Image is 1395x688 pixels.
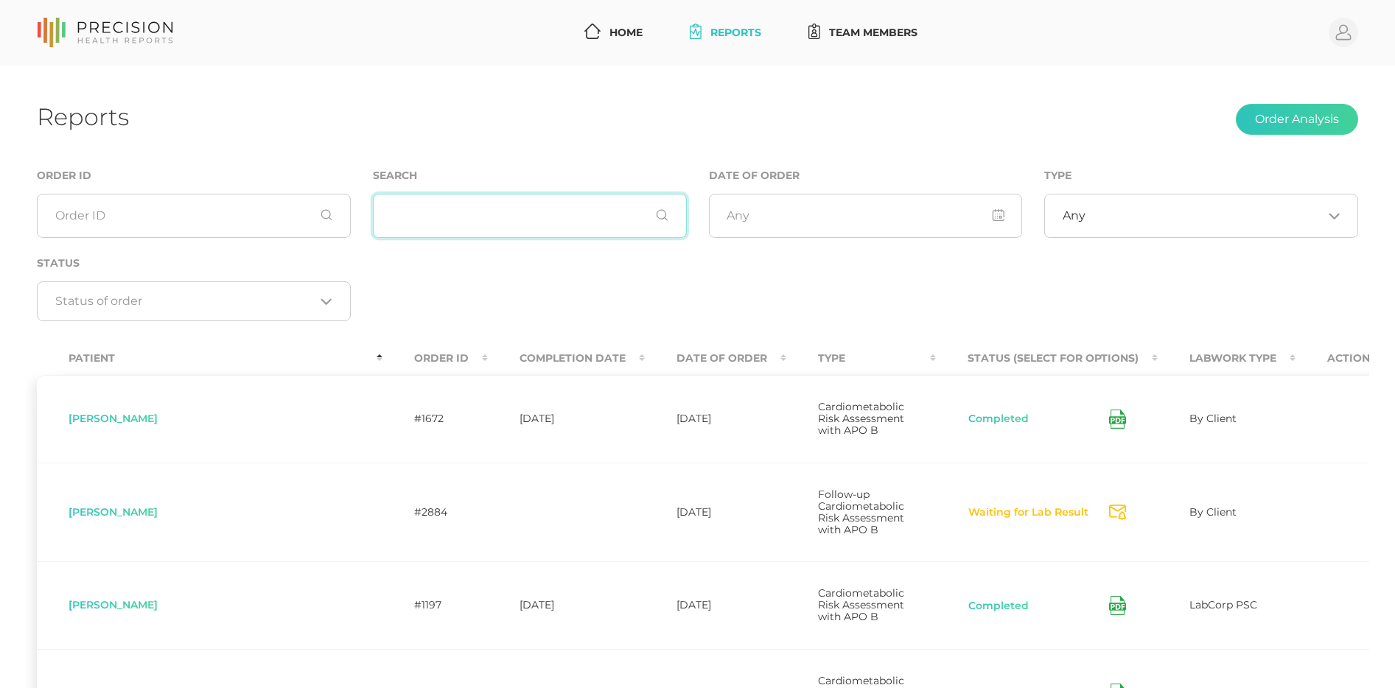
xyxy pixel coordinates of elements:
[1158,342,1296,375] th: Labwork Type : activate to sort column ascending
[709,194,1023,238] input: Any
[1044,194,1358,238] div: Search for option
[69,505,158,519] span: [PERSON_NAME]
[382,561,488,649] td: #1197
[488,342,645,375] th: Completion Date : activate to sort column ascending
[488,375,645,463] td: [DATE]
[1236,104,1358,135] button: Order Analysis
[1189,505,1237,519] span: By Client
[488,561,645,649] td: [DATE]
[645,342,786,375] th: Date Of Order : activate to sort column ascending
[373,194,687,238] input: First or Last Name
[37,342,382,375] th: Patient : activate to sort column descending
[968,505,1089,520] button: Waiting for Lab Result
[55,294,315,309] input: Search for option
[1189,412,1237,425] span: By Client
[968,412,1029,427] button: Completed
[968,599,1029,614] button: Completed
[936,342,1158,375] th: Status (Select for Options) : activate to sort column ascending
[1085,208,1323,223] input: Search for option
[69,412,158,425] span: [PERSON_NAME]
[37,169,91,182] label: Order ID
[1109,505,1126,520] svg: Send Notification
[709,169,800,182] label: Date of Order
[382,342,488,375] th: Order ID : activate to sort column ascending
[69,598,158,611] span: [PERSON_NAME]
[1044,169,1071,182] label: Type
[382,463,488,562] td: #2884
[645,561,786,649] td: [DATE]
[37,102,129,131] h1: Reports
[803,19,923,46] a: Team Members
[1189,598,1257,611] span: LabCorp PSC
[382,375,488,463] td: #1672
[818,488,904,536] span: Follow-up Cardiometabolic Risk Assessment with APO B
[684,19,767,46] a: Reports
[818,400,904,437] span: Cardiometabolic Risk Assessment with APO B
[578,19,648,46] a: Home
[37,194,351,238] input: Order ID
[1063,208,1085,223] span: Any
[37,281,351,321] div: Search for option
[645,463,786,562] td: [DATE]
[645,375,786,463] td: [DATE]
[818,586,904,623] span: Cardiometabolic Risk Assessment with APO B
[37,257,80,270] label: Status
[786,342,936,375] th: Type : activate to sort column ascending
[373,169,417,182] label: Search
